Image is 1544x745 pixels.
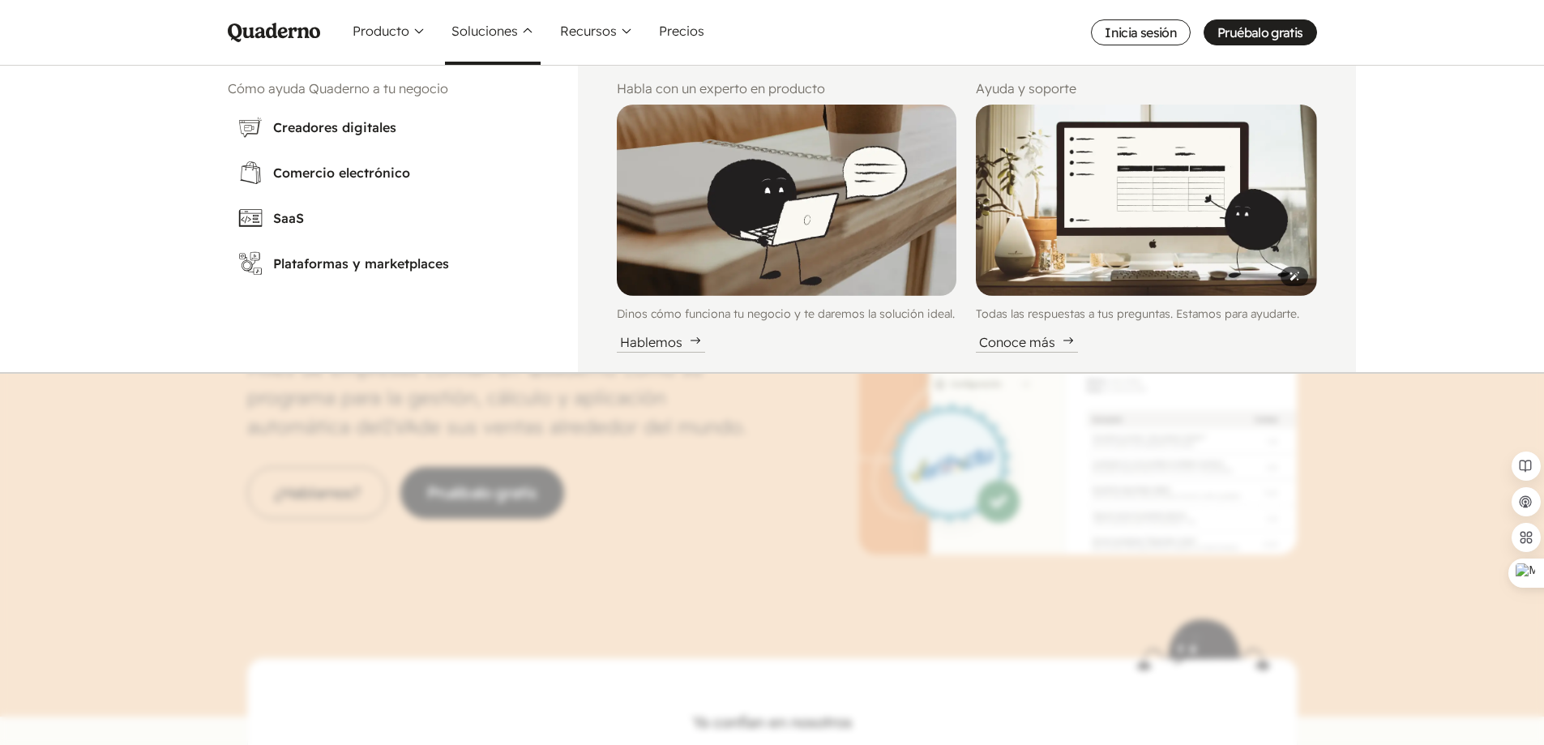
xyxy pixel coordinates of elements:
h2: Cómo ayuda Quaderno a tu negocio [228,79,539,98]
h3: Comercio electrónico [273,163,529,182]
a: Plataformas y marketplaces [228,241,539,286]
a: Illustration of Qoodle reading from a laptopDinos cómo funciona tu negocio y te daremos la soluci... [617,105,957,353]
h2: Habla con un experto en producto [617,79,957,98]
p: Dinos cómo funciona tu negocio y te daremos la solución ideal. [617,306,957,323]
div: Conoce más [976,332,1078,353]
h2: Ayuda y soporte [976,79,1316,98]
abbr: Software as a Service [273,210,304,226]
a: Inicia sesión [1091,19,1191,45]
div: Hablemos [617,332,705,353]
a: SaaS [228,195,539,241]
p: Todas las respuestas a tus preguntas. Estamos para ayudarte. [976,306,1316,323]
a: Creadores digitales [228,105,539,150]
img: Illustration of Qoodle reading from a laptop [617,105,957,296]
h3: Plataformas y marketplaces [273,254,529,273]
a: Pruébalo gratis [1204,19,1316,45]
img: Illustration of Qoodle displaying an interface on a computer [976,105,1316,296]
a: Comercio electrónico [228,150,539,195]
h3: Creadores digitales [273,118,529,137]
a: Illustration of Qoodle displaying an interface on a computerTodas las respuestas a tus preguntas.... [976,105,1316,353]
